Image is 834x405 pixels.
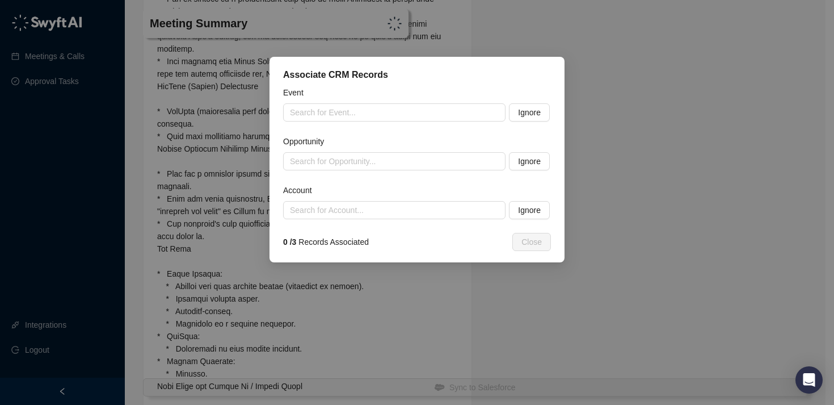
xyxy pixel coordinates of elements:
strong: 0 / 3 [283,237,296,247]
button: Close [512,233,551,251]
label: Opportunity [283,135,332,148]
span: Records Associated [283,236,369,248]
button: Ignore [509,103,550,122]
label: Event [283,86,311,99]
span: Ignore [518,204,541,216]
button: Ignore [509,152,550,170]
span: Ignore [518,106,541,119]
div: Open Intercom Messenger [795,366,823,394]
button: Ignore [509,201,550,219]
div: Associate CRM Records [283,68,551,82]
label: Account [283,184,319,197]
span: Ignore [518,155,541,168]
